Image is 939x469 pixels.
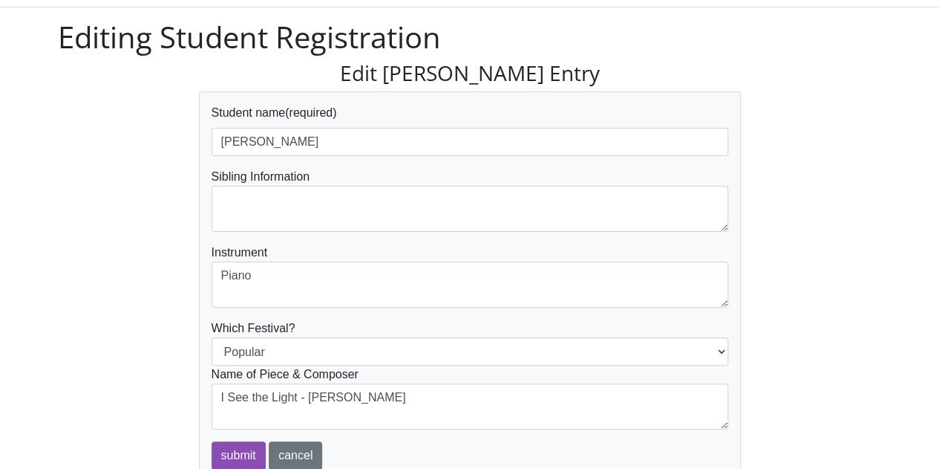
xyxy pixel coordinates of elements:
div: Name of Piece & Composer [212,366,728,430]
textarea: Piano [212,262,728,308]
h3: Edit [PERSON_NAME] Entry [199,61,741,86]
label: Student name [212,104,286,122]
h1: Editing Student Registration [58,19,882,55]
div: (required) [212,104,728,156]
div: Sibling Information [212,168,728,232]
textarea: I See the Light - [PERSON_NAME] [212,384,728,430]
div: Instrument [212,244,728,308]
